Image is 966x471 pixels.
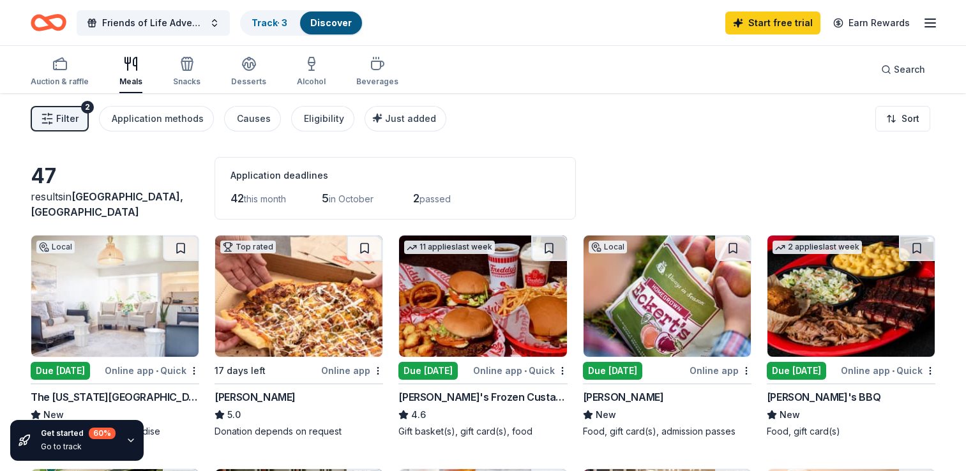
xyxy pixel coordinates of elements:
div: Online app Quick [841,363,935,378]
span: Filter [56,111,79,126]
div: [PERSON_NAME]'s BBQ [767,389,880,405]
a: Home [31,8,66,38]
img: Image for Freddy's Frozen Custard & Steakburgers [399,235,566,357]
span: New [596,407,616,422]
div: [PERSON_NAME] [583,389,664,405]
div: 11 applies last week [404,241,495,254]
img: Image for Eckert's [584,235,751,357]
button: Alcohol [297,51,326,93]
div: Application methods [112,111,204,126]
span: this month [244,193,286,204]
button: Beverages [356,51,398,93]
span: New [43,407,64,422]
button: Meals [119,51,142,93]
span: Sort [902,111,919,126]
div: Alcohol [297,77,326,87]
span: 5.0 [227,407,241,422]
div: Beverages [356,77,398,87]
a: Discover [310,17,352,28]
span: • [892,366,894,376]
span: 42 [230,191,244,205]
a: Track· 3 [252,17,287,28]
span: Just added [385,113,436,124]
div: Snacks [173,77,200,87]
a: Image for Eckert'sLocalDue [DATE]Online app[PERSON_NAME]NewFood, gift card(s), admission passes [583,235,751,438]
button: Sort [875,106,930,131]
div: Due [DATE] [398,362,458,380]
span: in October [329,193,374,204]
button: Friends of Life Adventure Center Celebration [77,10,230,36]
span: 2 [413,191,419,205]
img: Image for Sonny's BBQ [767,235,935,357]
span: New [780,407,800,422]
div: Get started [41,428,116,439]
span: 4.6 [411,407,426,422]
div: Due [DATE] [767,362,826,380]
div: Meals [119,77,142,87]
button: Snacks [173,51,200,93]
a: Earn Rewards [826,11,917,34]
div: Top rated [220,241,276,253]
button: Causes [224,106,281,131]
button: Track· 3Discover [240,10,363,36]
a: Image for Casey'sTop rated17 days leftOnline app[PERSON_NAME]5.0Donation depends on request [215,235,383,438]
div: Go to track [41,442,116,452]
div: 2 [81,101,94,114]
div: Food, gift card(s), admission passes [583,425,751,438]
button: Search [871,57,935,82]
a: Start free trial [725,11,820,34]
div: Online app Quick [473,363,568,378]
div: 47 [31,163,199,189]
img: Image for Casey's [215,235,382,357]
div: Gift basket(s), gift card(s), food [398,425,567,438]
div: Due [DATE] [583,362,642,380]
div: The [US_STATE][GEOGRAPHIC_DATA] [31,389,199,405]
div: Donation depends on request [215,425,383,438]
button: Application methods [99,106,214,131]
div: Eligibility [304,111,344,126]
span: [GEOGRAPHIC_DATA], [GEOGRAPHIC_DATA] [31,190,183,218]
div: Desserts [231,77,266,87]
span: 5 [322,191,329,205]
span: Search [894,62,925,77]
span: • [156,366,158,376]
div: Application deadlines [230,168,560,183]
img: Image for The Kentucky Castle [31,235,199,357]
button: Eligibility [291,106,354,131]
div: Online app [321,363,383,378]
div: Food, gift card(s) [767,425,935,438]
span: in [31,190,183,218]
div: Auction & raffle [31,77,89,87]
span: • [524,366,527,376]
div: Local [36,241,75,253]
button: Filter2 [31,106,89,131]
div: Online app Quick [105,363,199,378]
div: results [31,189,199,220]
button: Just added [365,106,446,131]
div: Due [DATE] [31,362,90,380]
div: 60 % [89,428,116,439]
div: 2 applies last week [773,241,862,254]
div: Online app [690,363,751,378]
span: Friends of Life Adventure Center Celebration [102,15,204,31]
a: Image for The Kentucky CastleLocalDue [DATE]Online app•QuickThe [US_STATE][GEOGRAPHIC_DATA]NewGif... [31,235,199,438]
span: passed [419,193,451,204]
div: Causes [237,111,271,126]
a: Image for Sonny's BBQ2 applieslast weekDue [DATE]Online app•Quick[PERSON_NAME]'s BBQNewFood, gift... [767,235,935,438]
div: 17 days left [215,363,266,378]
button: Desserts [231,51,266,93]
div: Local [589,241,627,253]
div: [PERSON_NAME]'s Frozen Custard & Steakburgers [398,389,567,405]
div: [PERSON_NAME] [215,389,296,405]
a: Image for Freddy's Frozen Custard & Steakburgers11 applieslast weekDue [DATE]Online app•Quick[PER... [398,235,567,438]
button: Auction & raffle [31,51,89,93]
